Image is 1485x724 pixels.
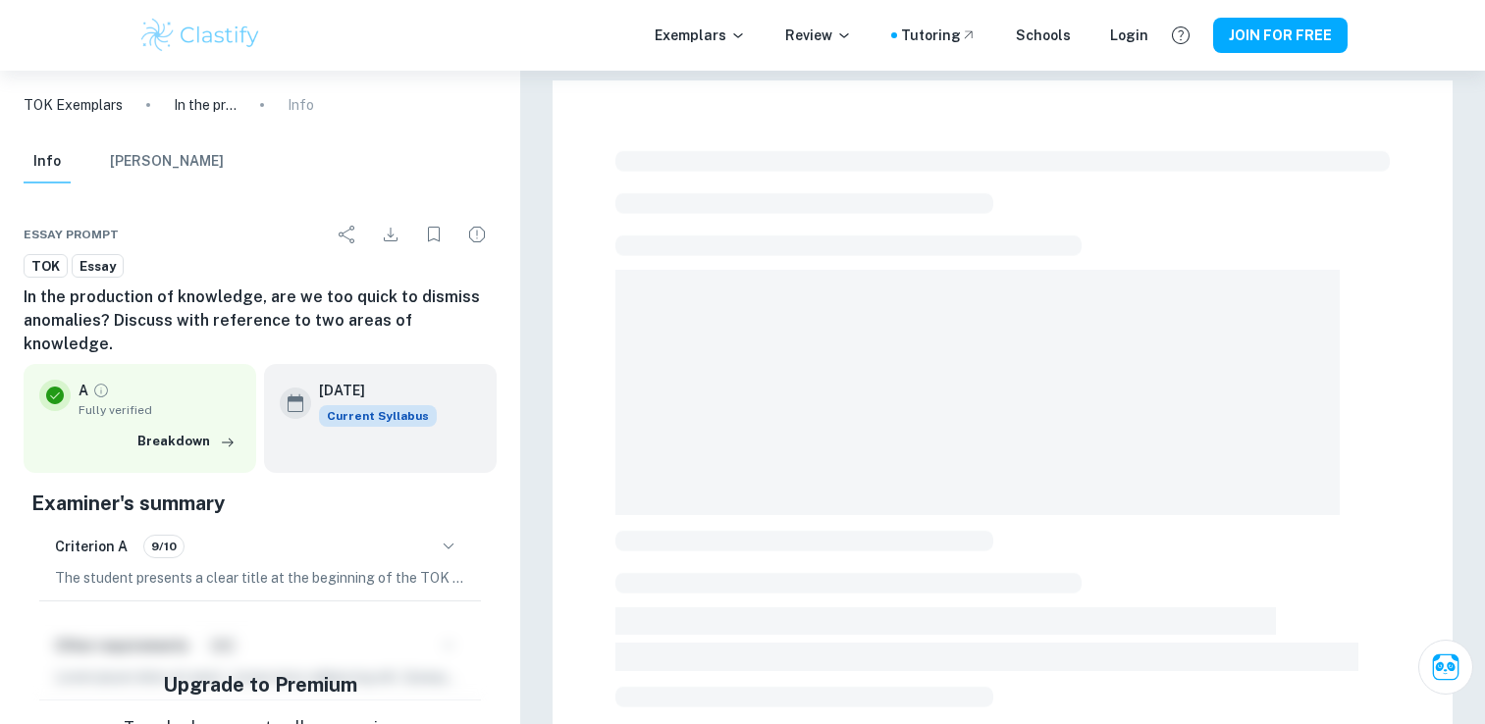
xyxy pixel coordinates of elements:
p: In the production of knowledge, are we too quick to dismiss anomalies? Discuss with reference to ... [174,94,237,116]
span: Essay [73,257,123,277]
button: [PERSON_NAME] [110,140,224,183]
img: Clastify logo [138,16,263,55]
a: TOK [24,254,68,279]
button: JOIN FOR FREE [1213,18,1348,53]
p: The student presents a clear title at the beginning of the TOK essay and maintains a sustained fo... [55,567,465,589]
span: Current Syllabus [319,405,437,427]
div: Bookmark [414,215,453,254]
a: Essay [72,254,124,279]
a: Grade fully verified [92,382,110,399]
span: TOK [25,257,67,277]
h6: Criterion A [55,536,128,557]
div: This exemplar is based on the current syllabus. Feel free to refer to it for inspiration/ideas wh... [319,405,437,427]
p: A [79,380,88,401]
div: Report issue [457,215,497,254]
h5: Upgrade to Premium [163,670,357,699]
a: Login [1110,25,1148,46]
span: 9/10 [144,538,184,555]
p: Review [785,25,852,46]
div: Share [328,215,367,254]
button: Info [24,140,71,183]
span: Fully verified [79,401,240,419]
p: Exemplars [655,25,746,46]
p: Info [288,94,314,116]
button: Help and Feedback [1164,19,1197,52]
a: Schools [1016,25,1071,46]
a: TOK Exemplars [24,94,123,116]
span: Essay prompt [24,226,119,243]
h6: In the production of knowledge, are we too quick to dismiss anomalies? Discuss with reference to ... [24,285,497,356]
h6: [DATE] [319,380,421,401]
div: Download [371,215,410,254]
h5: Examiner's summary [31,489,489,518]
button: Ask Clai [1418,640,1473,695]
a: Tutoring [901,25,977,46]
button: Breakdown [133,427,240,456]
